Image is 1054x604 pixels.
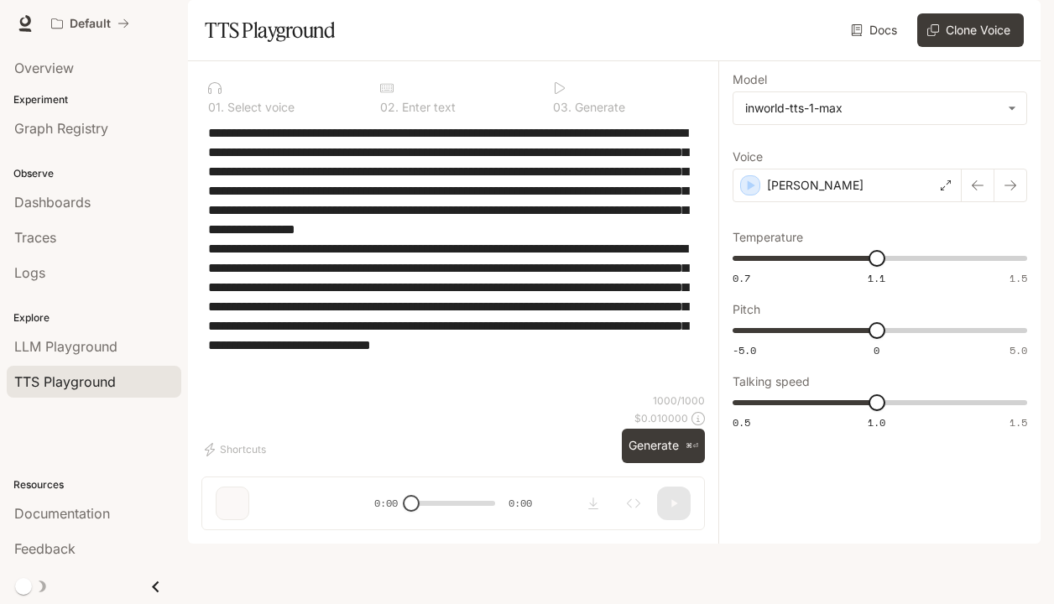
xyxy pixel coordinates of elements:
[1010,415,1027,430] span: 1.5
[1010,271,1027,285] span: 1.5
[733,151,763,163] p: Voice
[848,13,904,47] a: Docs
[634,411,688,425] p: $ 0.010000
[70,17,111,31] p: Default
[224,102,295,113] p: Select voice
[1010,343,1027,357] span: 5.0
[745,100,999,117] div: inworld-tts-1-max
[380,102,399,113] p: 0 2 .
[733,415,750,430] span: 0.5
[208,102,224,113] p: 0 1 .
[553,102,571,113] p: 0 3 .
[733,304,760,315] p: Pitch
[399,102,456,113] p: Enter text
[205,13,335,47] h1: TTS Playground
[733,376,810,388] p: Talking speed
[767,177,864,194] p: [PERSON_NAME]
[733,271,750,285] span: 0.7
[733,343,756,357] span: -5.0
[868,271,885,285] span: 1.1
[622,429,705,463] button: Generate⌘⏎
[917,13,1024,47] button: Clone Voice
[733,232,803,243] p: Temperature
[201,436,273,463] button: Shortcuts
[733,74,767,86] p: Model
[874,343,879,357] span: 0
[571,102,625,113] p: Generate
[868,415,885,430] span: 1.0
[686,441,698,451] p: ⌘⏎
[44,7,137,40] button: All workspaces
[733,92,1026,124] div: inworld-tts-1-max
